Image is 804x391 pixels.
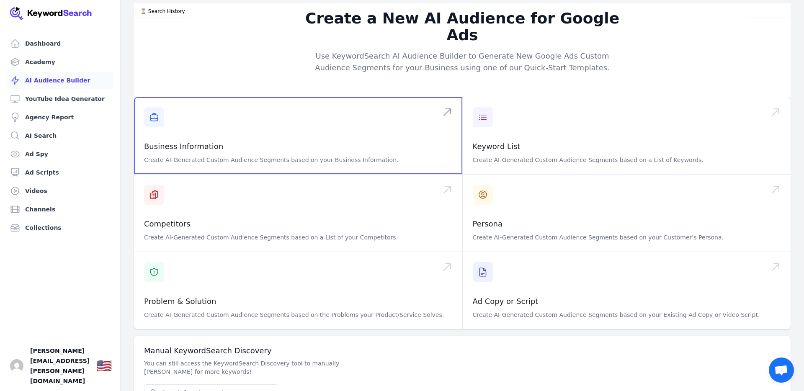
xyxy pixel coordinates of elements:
h2: Create a New AI Audience for Google Ads [301,10,623,44]
a: Business Information [144,142,223,151]
p: Use KeywordSearch AI Audience Builder to Generate New Google Ads Custom Audience Segments for you... [301,50,623,74]
h3: Manual KeywordSearch Discovery [144,346,781,356]
a: Collections [7,219,113,236]
button: 🇺🇸 [96,358,112,374]
button: Video Tutorial [745,5,789,18]
a: AI Search [7,127,113,144]
a: Dashboard [7,35,113,52]
a: Channels [7,201,113,218]
button: Open user button [10,359,23,373]
a: Agency Report [7,109,113,126]
a: Ad Spy [7,146,113,162]
a: Videos [7,183,113,199]
button: ⌛️ Search History [136,5,190,18]
img: Your Company [10,7,92,20]
div: Open chat [769,358,794,383]
a: Problem & Solution [144,297,216,306]
a: Academy [7,54,113,70]
a: YouTube Idea Generator [7,90,113,107]
a: Ad Copy or Script [473,297,539,306]
a: Persona [473,219,503,228]
a: Ad Scripts [7,164,113,181]
a: Competitors [144,219,191,228]
div: 🇺🇸 [96,358,112,373]
p: You can still access the KeywordSearch Discovery tool to manually [PERSON_NAME] for more keywords! [144,359,385,376]
a: AI Audience Builder [7,72,113,89]
a: Keyword List [473,142,521,151]
span: [PERSON_NAME][EMAIL_ADDRESS][PERSON_NAME][DOMAIN_NAME] [30,346,90,386]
